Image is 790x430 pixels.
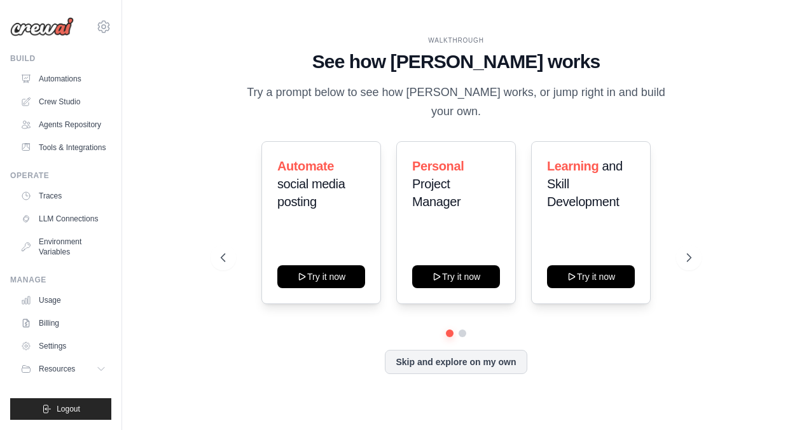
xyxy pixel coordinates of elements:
span: Personal [412,159,464,173]
span: Logout [57,404,80,414]
p: Try a prompt below to see how [PERSON_NAME] works, or jump right in and build your own. [242,83,670,121]
span: social media posting [277,177,345,209]
a: Agents Repository [15,114,111,135]
span: Learning [547,159,599,173]
a: LLM Connections [15,209,111,229]
a: Environment Variables [15,232,111,262]
span: Resources [39,364,75,374]
button: Resources [15,359,111,379]
div: Build [10,53,111,64]
a: Billing [15,313,111,333]
div: Operate [10,170,111,181]
a: Crew Studio [15,92,111,112]
a: Settings [15,336,111,356]
h1: See how [PERSON_NAME] works [221,50,692,73]
img: Logo [10,17,74,36]
a: Automations [15,69,111,89]
a: Usage [15,290,111,310]
span: and Skill Development [547,159,623,209]
button: Try it now [547,265,635,288]
a: Traces [15,186,111,206]
button: Try it now [412,265,500,288]
button: Skip and explore on my own [385,350,527,374]
span: Automate [277,159,334,173]
span: Project Manager [412,177,461,209]
button: Logout [10,398,111,420]
div: Manage [10,275,111,285]
button: Try it now [277,265,365,288]
div: WALKTHROUGH [221,36,692,45]
a: Tools & Integrations [15,137,111,158]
